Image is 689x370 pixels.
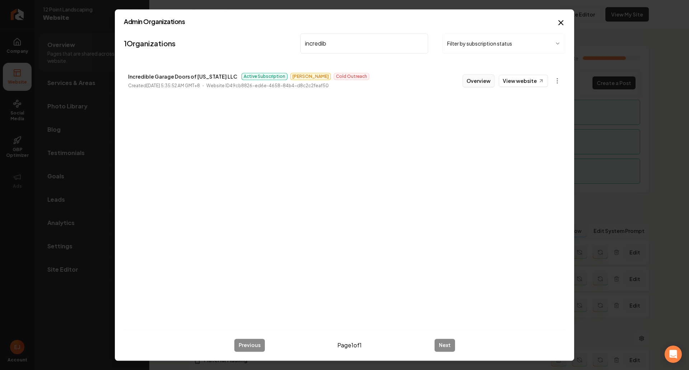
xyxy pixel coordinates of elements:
[128,82,200,89] p: Created
[124,38,175,48] a: 1Organizations
[463,74,495,87] button: Overview
[499,75,548,87] a: View website
[206,82,329,89] p: Website ID 49cb8826-ed6e-4658-84b4-d8c2c2feaf50
[337,341,362,350] span: Page 1 of 1
[290,73,331,80] span: [PERSON_NAME]
[334,73,369,80] span: Cold Outreach
[300,33,428,53] input: Search by name or ID
[242,73,287,80] span: Active Subscription
[124,18,565,25] h2: Admin Organizations
[128,72,237,81] p: Incredible Garage Doors of [US_STATE] LLC
[146,83,200,88] time: [DATE] 5:35:52 AM GMT+8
